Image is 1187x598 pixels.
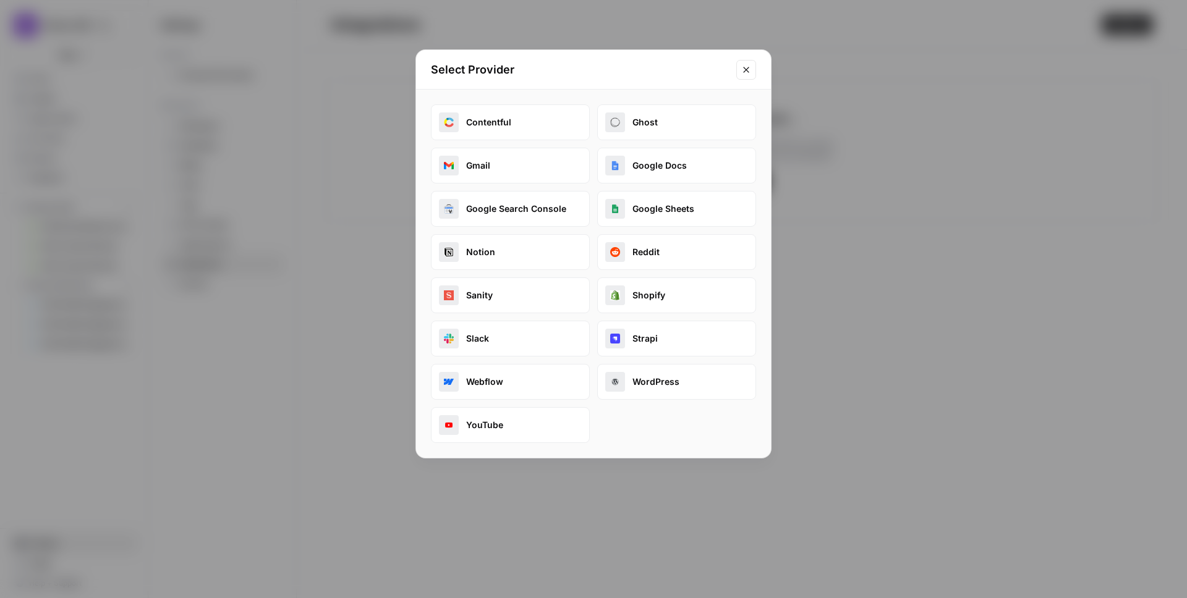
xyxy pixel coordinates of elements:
[597,191,756,227] button: google_sheetsGoogle Sheets
[444,247,454,257] img: notion
[610,117,620,127] img: ghost
[610,334,620,343] img: strapi
[444,204,454,214] img: google_search_console
[597,321,756,356] button: strapiStrapi
[610,247,620,257] img: reddit
[597,277,756,313] button: shopifyShopify
[444,420,454,430] img: youtube
[431,104,590,140] button: contentfulContentful
[431,234,590,270] button: notionNotion
[610,161,620,171] img: google_docs
[610,377,620,387] img: wordpress
[597,148,756,183] button: google_docsGoogle Docs
[597,364,756,400] button: wordpressWordPress
[597,234,756,270] button: redditReddit
[431,364,590,400] button: webflow_oauthWebflow
[444,290,454,300] img: sanity
[597,104,756,140] button: ghostGhost
[431,61,729,78] h2: Select Provider
[431,191,590,227] button: google_search_consoleGoogle Search Console
[444,377,454,387] img: webflow_oauth
[431,277,590,313] button: sanitySanity
[610,204,620,214] img: google_sheets
[431,407,590,443] button: youtubeYouTube
[444,117,454,127] img: contentful
[431,321,590,356] button: slackSlack
[610,290,620,300] img: shopify
[444,334,454,343] img: slack
[431,148,590,183] button: gmailGmail
[736,60,756,80] button: Close modal
[444,161,454,171] img: gmail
